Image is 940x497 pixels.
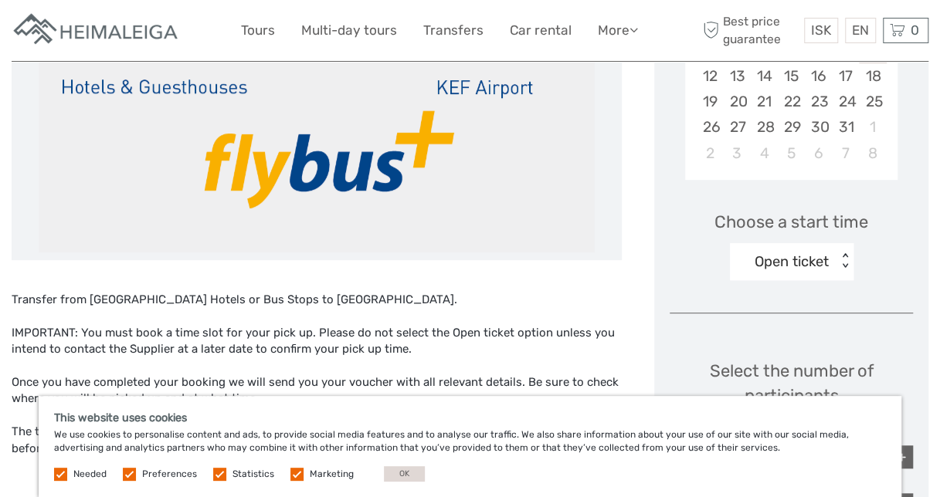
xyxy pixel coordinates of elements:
[310,468,354,481] label: Marketing
[510,19,572,42] a: Car rental
[908,22,921,38] span: 0
[12,374,622,407] div: Once you have completed your booking we will send you your voucher with all relevant details. Be ...
[751,63,778,89] div: Choose Tuesday, October 14th, 2025
[805,114,832,140] div: Choose Thursday, October 30th, 2025
[805,89,832,114] div: Choose Thursday, October 23rd, 2025
[696,63,723,89] div: Choose Sunday, October 12th, 2025
[778,114,805,140] div: Choose Wednesday, October 29th, 2025
[859,114,886,140] div: Choose Saturday, November 1st, 2025
[696,140,723,166] div: Choose Sunday, November 2nd, 2025
[301,19,397,42] a: Multi-day tours
[690,12,892,166] div: month 2025-10
[778,140,805,166] div: Choose Wednesday, November 5th, 2025
[22,27,175,39] p: We're away right now. Please check back later!
[670,359,913,429] div: Select the number of participants
[39,396,901,497] div: We use cookies to personalise content and ads, to provide social media features and to analyse ou...
[142,468,197,481] label: Preferences
[598,19,638,42] a: More
[12,325,622,358] div: IMPORTANT: You must book a time slot for your pick up. Please do not select the Open ticket optio...
[699,13,800,47] span: Best price guarantee
[751,114,778,140] div: Choose Tuesday, October 28th, 2025
[322,292,457,306] span: to [GEOGRAPHIC_DATA].
[12,292,319,306] span: Transfer from [GEOGRAPHIC_DATA] Hotels or Bus Stops
[845,18,876,43] div: EN
[832,89,859,114] div: Choose Friday, October 24th, 2025
[241,19,275,42] a: Tours
[54,411,886,424] h5: This website uses cookies
[696,89,723,114] div: Choose Sunday, October 19th, 2025
[778,63,805,89] div: Choose Wednesday, October 15th, 2025
[724,63,751,89] div: Choose Monday, October 13th, 2025
[805,140,832,166] div: Choose Thursday, November 6th, 2025
[832,140,859,166] div: Choose Friday, November 7th, 2025
[384,466,425,482] button: OK
[73,468,107,481] label: Needed
[178,24,196,42] button: Open LiveChat chat widget
[724,114,751,140] div: Choose Monday, October 27th, 2025
[859,89,886,114] div: Choose Saturday, October 25th, 2025
[805,63,832,89] div: Choose Thursday, October 16th, 2025
[751,140,778,166] div: Choose Tuesday, November 4th, 2025
[12,12,182,49] img: Apartments in Reykjavik
[811,22,831,38] span: ISK
[832,114,859,140] div: Choose Friday, October 31st, 2025
[696,114,723,140] div: Choose Sunday, October 26th, 2025
[859,140,886,166] div: Choose Saturday, November 8th, 2025
[714,210,868,234] span: Choose a start time
[751,89,778,114] div: Choose Tuesday, October 21st, 2025
[859,63,886,89] div: Choose Saturday, October 18th, 2025
[12,424,622,457] div: The time slot you select is for the bus departure from the main terminal. Your pick up will then ...
[423,19,484,42] a: Transfers
[838,253,851,269] div: < >
[832,63,859,89] div: Choose Friday, October 17th, 2025
[232,468,274,481] label: Statistics
[724,140,751,166] div: Choose Monday, November 3rd, 2025
[724,89,751,114] div: Choose Monday, October 20th, 2025
[890,445,913,468] div: +
[755,252,829,272] div: Open ticket
[778,89,805,114] div: Choose Wednesday, October 22nd, 2025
